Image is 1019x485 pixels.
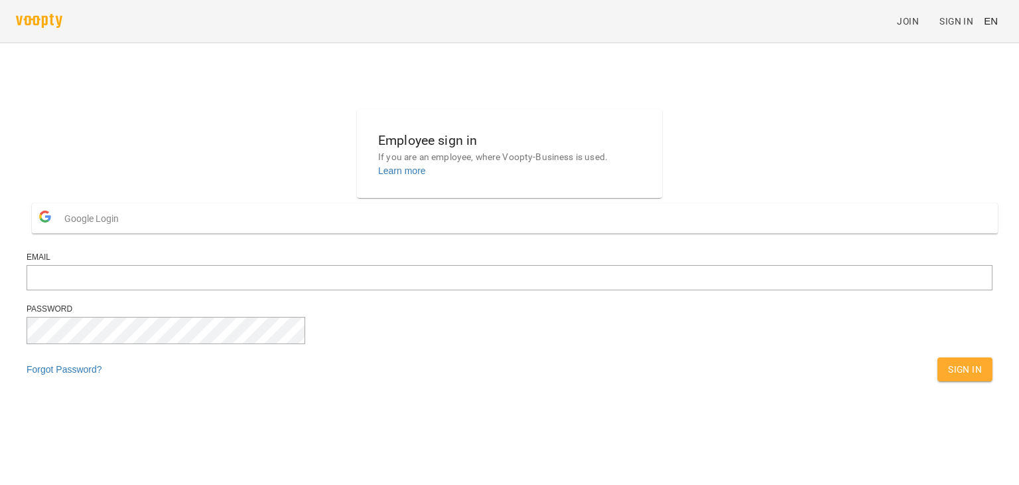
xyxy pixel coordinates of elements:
[979,9,1003,33] button: EN
[32,203,998,233] button: Google Login
[892,9,934,33] a: Join
[984,14,998,28] span: EN
[27,364,102,375] a: Forgot Password?
[378,151,641,164] p: If you are an employee, where Voopty-Business is used.
[378,165,426,176] a: Learn more
[378,130,641,151] h6: Employee sign in
[937,357,992,381] button: Sign In
[897,13,919,29] span: Join
[934,9,979,33] a: Sign In
[368,120,651,188] button: Employee sign inIf you are an employee, where Voopty-Business is used.Learn more
[939,13,973,29] span: Sign In
[64,205,125,232] span: Google Login
[16,14,62,28] img: voopty.png
[27,304,992,315] div: Password
[948,361,982,377] span: Sign In
[27,252,992,263] div: Email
